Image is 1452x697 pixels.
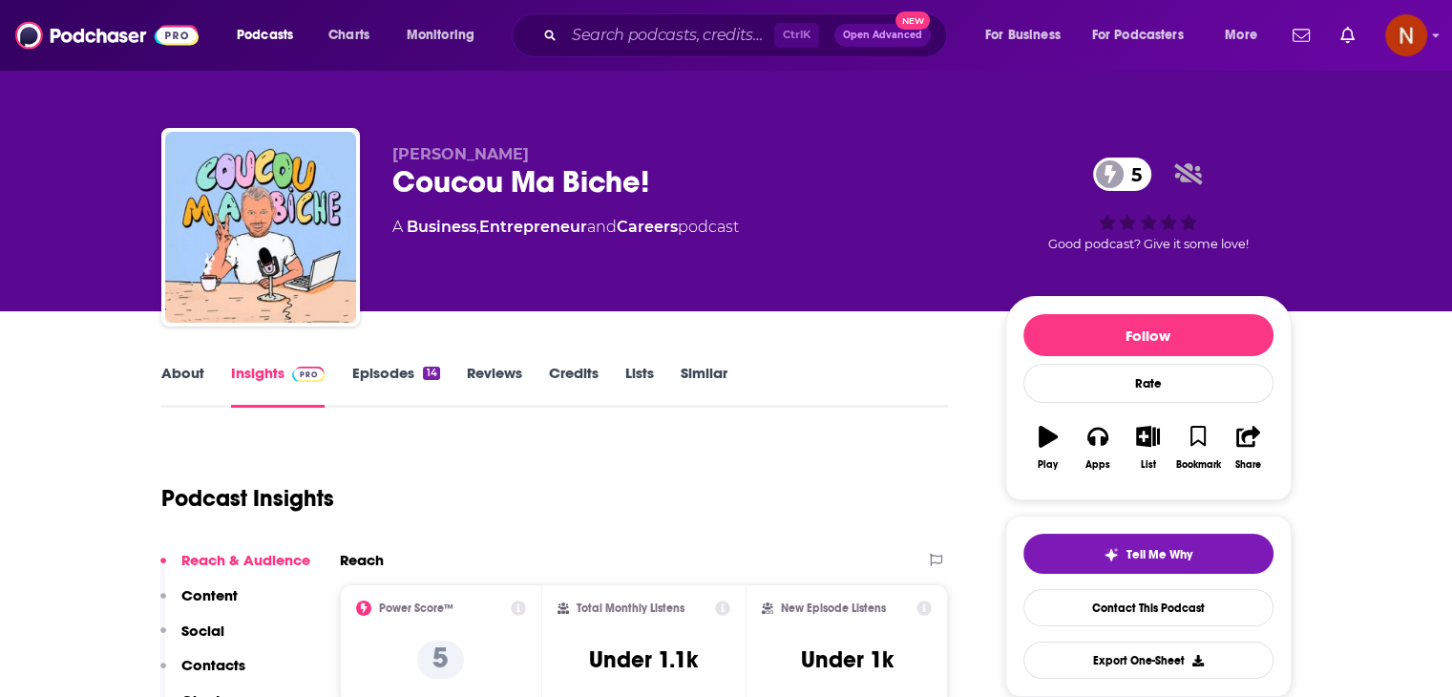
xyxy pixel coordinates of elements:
button: open menu [393,20,499,51]
a: Careers [617,218,678,236]
div: List [1141,459,1156,471]
a: About [161,364,204,408]
div: 5Good podcast? Give it some love! [1005,145,1292,264]
div: Search podcasts, credits, & more... [530,13,965,57]
button: open menu [972,20,1084,51]
span: Ctrl K [774,23,819,48]
div: Share [1235,459,1261,471]
div: Apps [1085,459,1110,471]
span: New [895,11,930,30]
button: open menu [1211,20,1281,51]
span: Good podcast? Give it some love! [1048,237,1249,251]
a: Contact This Podcast [1023,589,1273,626]
h3: Under 1.1k [589,645,698,674]
button: Contacts [160,656,245,691]
img: Podchaser - Follow, Share and Rate Podcasts [15,17,199,53]
h1: Podcast Insights [161,484,334,513]
a: InsightsPodchaser Pro [231,364,326,408]
a: Business [407,218,476,236]
a: Credits [549,364,599,408]
a: Lists [625,364,654,408]
img: Podchaser Pro [292,367,326,382]
button: tell me why sparkleTell Me Why [1023,534,1273,574]
button: Apps [1073,413,1123,482]
button: Play [1023,413,1073,482]
button: Share [1223,413,1273,482]
button: Social [160,622,224,657]
a: Entrepreneur [479,218,587,236]
button: Bookmark [1173,413,1223,482]
span: and [587,218,617,236]
button: List [1123,413,1172,482]
button: Content [160,586,238,622]
a: Show notifications dropdown [1333,19,1362,52]
img: User Profile [1385,14,1427,56]
span: Open Advanced [843,31,922,40]
span: [PERSON_NAME] [392,145,529,163]
span: More [1225,22,1257,49]
span: For Podcasters [1092,22,1184,49]
p: Contacts [181,656,245,674]
a: Reviews [467,364,522,408]
button: Show profile menu [1385,14,1427,56]
span: 5 [1112,158,1151,191]
img: tell me why sparkle [1104,547,1119,562]
button: Follow [1023,314,1273,356]
p: Content [181,586,238,604]
span: Logged in as AdelNBM [1385,14,1427,56]
div: A podcast [392,216,739,239]
button: Open AdvancedNew [834,24,931,47]
span: For Business [985,22,1061,49]
a: Charts [316,20,381,51]
span: Charts [328,22,369,49]
button: open menu [1080,20,1211,51]
div: 14 [423,367,439,380]
input: Search podcasts, credits, & more... [564,20,774,51]
a: Similar [681,364,727,408]
div: Bookmark [1175,459,1220,471]
p: Social [181,622,224,640]
h2: Reach [340,551,384,569]
a: Show notifications dropdown [1285,19,1317,52]
a: 5 [1093,158,1151,191]
span: Monitoring [407,22,474,49]
button: Reach & Audience [160,551,310,586]
span: Tell Me Why [1126,547,1192,562]
div: Rate [1023,364,1273,403]
h2: Total Monthly Listens [577,602,684,615]
p: 5 [417,641,464,679]
button: open menu [223,20,318,51]
span: Podcasts [237,22,293,49]
p: Reach & Audience [181,551,310,569]
img: Coucou Ma Biche! [165,132,356,323]
span: , [476,218,479,236]
button: Export One-Sheet [1023,642,1273,679]
h3: Under 1k [801,645,894,674]
div: Play [1038,459,1058,471]
h2: New Episode Listens [781,602,886,615]
h2: Power Score™ [379,602,453,615]
a: Episodes14 [351,364,439,408]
